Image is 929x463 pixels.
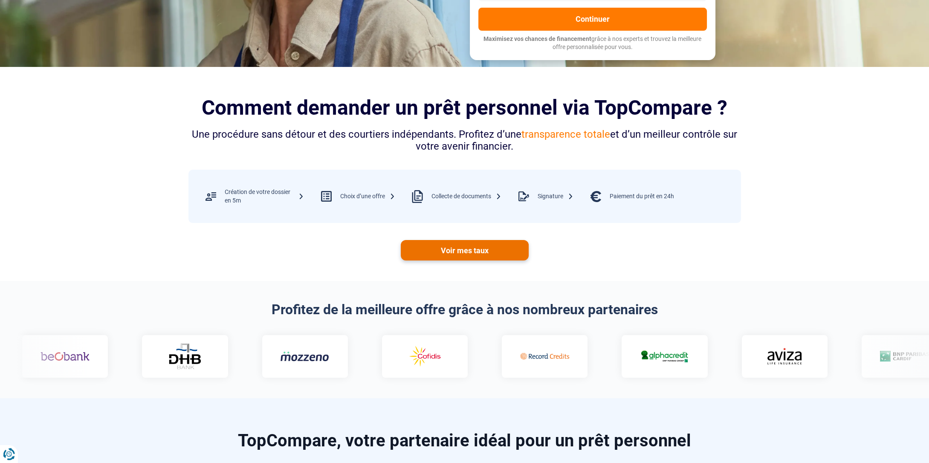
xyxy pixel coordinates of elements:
[340,192,395,201] div: Choix d’une offre
[431,192,501,201] div: Collecte de documents
[188,432,741,449] h2: TopCompare, votre partenaire idéal pour un prêt personnel
[610,192,674,201] div: Paiement du prêt en 24h
[521,128,610,140] span: transparence totale
[188,128,741,153] div: Une procédure sans détour et des courtiers indépendants. Profitez d’une et d’un meilleur contrôle...
[188,301,741,318] h2: Profitez de la meilleure offre grâce à nos nombreux partenaires
[168,343,202,369] img: DHB Bank
[225,188,304,205] div: Création de votre dossier en 5m
[767,348,801,364] img: Aviza
[280,351,329,362] img: Mozzeno
[538,192,573,201] div: Signature
[401,240,529,260] a: Voir mes taux
[188,96,741,119] h2: Comment demander un prêt personnel via TopCompare ?
[478,8,707,31] button: Continuer
[400,344,449,369] img: Cofidis
[483,35,591,42] span: Maximisez vos chances de financement
[640,349,689,364] img: Alphacredit
[478,35,707,52] p: grâce à nos experts et trouvez la meilleure offre personnalisée pour vous.
[520,344,569,369] img: Record credits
